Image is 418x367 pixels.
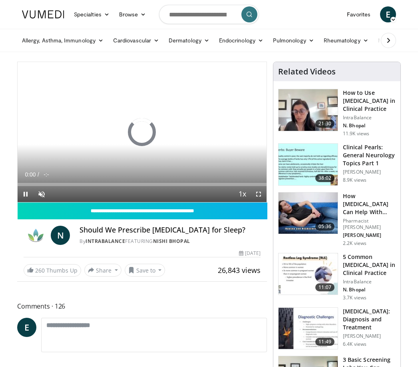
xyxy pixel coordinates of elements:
p: [PERSON_NAME] [343,169,396,175]
button: Playback Rate [235,186,251,202]
p: 6.4K views [343,341,366,347]
a: Nishi Bhopal [153,238,190,245]
p: 11.9K views [343,130,369,137]
span: 0:00 [25,171,36,178]
span: 05:36 [315,223,334,231]
span: -:- [44,171,49,178]
p: IntraBalance [343,279,396,285]
a: E [380,6,396,22]
a: Browse [114,6,151,22]
a: Cardiovascular [108,32,164,48]
a: 05:36 How [MEDICAL_DATA] Can Help With Anxiety Without Sedation Pharmacist [PERSON_NAME] [PERSON_... [278,192,396,247]
img: 7bfe4765-2bdb-4a7e-8d24-83e30517bd33.150x105_q85_crop-smart_upscale.jpg [279,193,338,234]
p: Pharmacist [PERSON_NAME] [343,218,396,231]
p: N. Bhopal [343,287,396,293]
img: e41a58fc-c8b3-4e06-accc-3dd0b2ae14cc.150x105_q85_crop-smart_upscale.jpg [279,253,338,295]
button: Unmute [34,186,50,202]
p: IntraBalance [343,114,396,121]
span: 260 [35,267,45,274]
button: Share [84,264,121,277]
p: [PERSON_NAME] [343,333,396,339]
a: Favorites [342,6,375,22]
img: IntraBalance [24,226,48,245]
span: Comments 126 [17,301,267,311]
a: N [51,226,70,245]
a: IntraBalance [86,238,125,245]
p: 2.2K views [343,240,366,247]
p: 8.9K views [343,177,366,183]
span: 11:49 [315,338,334,346]
img: 662646f3-24dc-48fd-91cb-7f13467e765c.150x105_q85_crop-smart_upscale.jpg [279,89,338,131]
p: N. Bhopal [343,122,396,129]
a: 11:49 [MEDICAL_DATA]: Diagnosis and Treatment [PERSON_NAME] 6.4K views [278,307,396,350]
a: Dermatology [164,32,214,48]
button: Pause [18,186,34,202]
h4: Related Videos [278,67,336,76]
a: Endocrinology [214,32,268,48]
video-js: Video Player [18,62,267,202]
a: 21:30 How to Use [MEDICAL_DATA] in Clinical Practice IntraBalance N. Bhopal 11.9K views [278,89,396,137]
p: [PERSON_NAME] [343,232,396,239]
a: Rheumatology [319,32,373,48]
a: Allergy, Asthma, Immunology [17,32,108,48]
h4: Should We Prescribe [MEDICAL_DATA] for Sleep? [80,226,261,235]
a: Pulmonology [268,32,319,48]
span: / [38,171,39,178]
h3: How to Use [MEDICAL_DATA] in Clinical Practice [343,89,396,113]
button: Fullscreen [251,186,267,202]
div: Progress Bar [18,183,267,186]
h3: How [MEDICAL_DATA] Can Help With Anxiety Without Sedation [343,192,396,216]
img: 91ec4e47-6cc3-4d45-a77d-be3eb23d61cb.150x105_q85_crop-smart_upscale.jpg [279,144,338,185]
a: 260 Thumbs Up [24,264,81,277]
button: Save to [125,264,165,277]
a: 11:07 5 Common [MEDICAL_DATA] in Clinical Practice IntraBalance N. Bhopal 3.7K views [278,253,396,301]
h3: 5 Common [MEDICAL_DATA] in Clinical Practice [343,253,396,277]
span: 38:02 [315,174,334,182]
p: 3.7K views [343,295,366,301]
img: 6e0bc43b-d42b-409a-85fd-0f454729f2ca.150x105_q85_crop-smart_upscale.jpg [279,308,338,349]
div: By FEATURING [80,238,261,245]
img: VuMedi Logo [22,10,64,18]
div: [DATE] [239,250,261,257]
span: 26,843 views [218,265,261,275]
a: 38:02 Clinical Pearls: General Neurology Topics Part 1 [PERSON_NAME] 8.9K views [278,143,396,186]
a: Specialties [69,6,114,22]
span: 21:30 [315,120,334,128]
h3: Clinical Pearls: General Neurology Topics Part 1 [343,143,396,167]
h3: [MEDICAL_DATA]: Diagnosis and Treatment [343,307,396,331]
input: Search topics, interventions [159,5,259,24]
a: E [17,318,36,337]
span: 11:07 [315,283,334,291]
